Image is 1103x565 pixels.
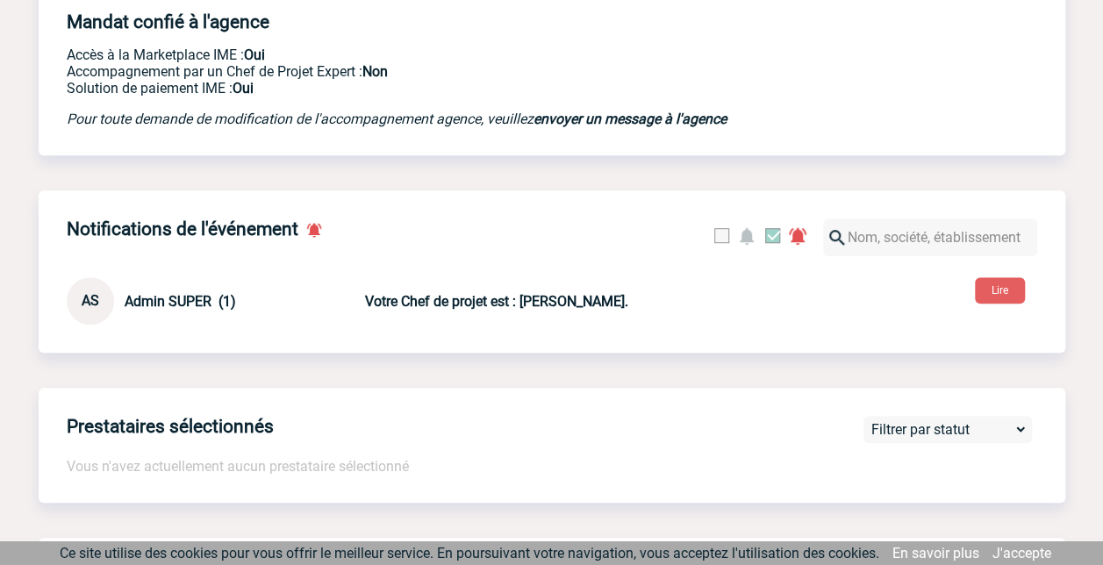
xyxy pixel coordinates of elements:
span: Admin SUPER (1) [125,293,236,310]
p: Conformité aux process achat client, Prise en charge de la facturation, Mutualisation de plusieur... [67,80,795,97]
em: Pour toute demande de modification de l'accompagnement agence, veuillez [67,111,727,127]
div: Conversation privée : Client - Agence [67,277,362,325]
h4: Mandat confié à l'agence [67,11,269,32]
b: Votre Chef de projet est : [PERSON_NAME]. [365,293,628,310]
p: Vous n'avez actuellement aucun prestataire sélectionné [67,458,1065,475]
a: AS Admin SUPER (1) Votre Chef de projet est : [PERSON_NAME]. [67,292,777,309]
p: Prestation payante [67,63,795,80]
a: envoyer un message à l'agence [534,111,727,127]
span: AS [82,292,99,309]
a: En savoir plus [892,545,979,561]
b: Oui [244,46,265,63]
b: Non [362,63,388,80]
b: Oui [233,80,254,97]
a: J'accepte [992,545,1051,561]
h4: Notifications de l'événement [67,218,298,240]
h4: Prestataires sélectionnés [67,416,274,437]
span: Ce site utilise des cookies pour vous offrir le meilleur service. En poursuivant votre navigation... [60,545,879,561]
p: Accès à la Marketplace IME : [67,46,795,63]
a: Lire [961,281,1039,297]
button: Lire [975,277,1025,304]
